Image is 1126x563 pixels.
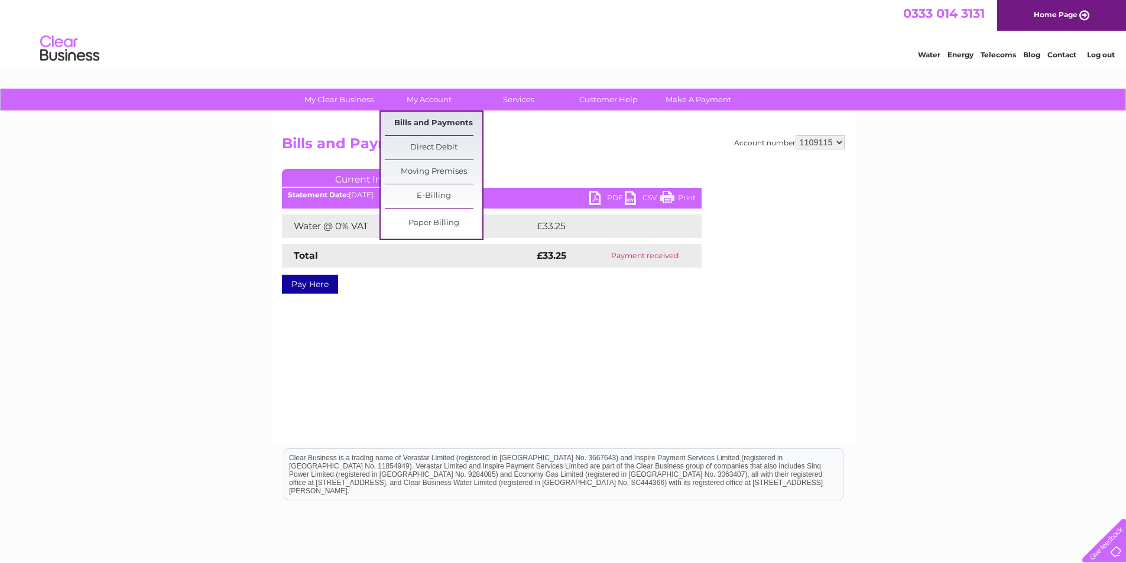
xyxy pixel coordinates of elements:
a: Bills and Payments [385,112,482,135]
div: [DATE] [282,191,702,199]
a: Water [918,50,940,59]
div: Account number [734,135,845,149]
a: Direct Debit [385,136,482,160]
a: Log out [1087,50,1115,59]
a: Customer Help [560,89,657,110]
td: Water @ 0% VAT [282,214,534,238]
a: Moving Premises [385,160,482,184]
div: Clear Business is a trading name of Verastar Limited (registered in [GEOGRAPHIC_DATA] No. 3667643... [284,6,843,57]
a: Paper Billing [385,211,482,235]
a: Blog [1023,50,1040,59]
a: Print [660,191,696,208]
a: Telecoms [981,50,1016,59]
a: Make A Payment [650,89,747,110]
a: PDF [589,191,625,208]
a: Energy [947,50,974,59]
img: logo.png [40,31,100,67]
h2: Bills and Payments [282,135,845,158]
td: Payment received [588,244,701,268]
a: E-Billing [385,184,482,208]
a: Services [470,89,567,110]
a: My Account [380,89,478,110]
strong: £33.25 [537,250,566,261]
a: 0333 014 3131 [903,6,985,21]
a: Current Invoice [282,169,459,187]
td: £33.25 [534,214,677,238]
a: CSV [625,191,660,208]
a: Contact [1047,50,1076,59]
strong: Total [294,250,318,261]
b: Statement Date: [288,190,349,199]
a: My Clear Business [290,89,388,110]
a: Pay Here [282,275,338,294]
